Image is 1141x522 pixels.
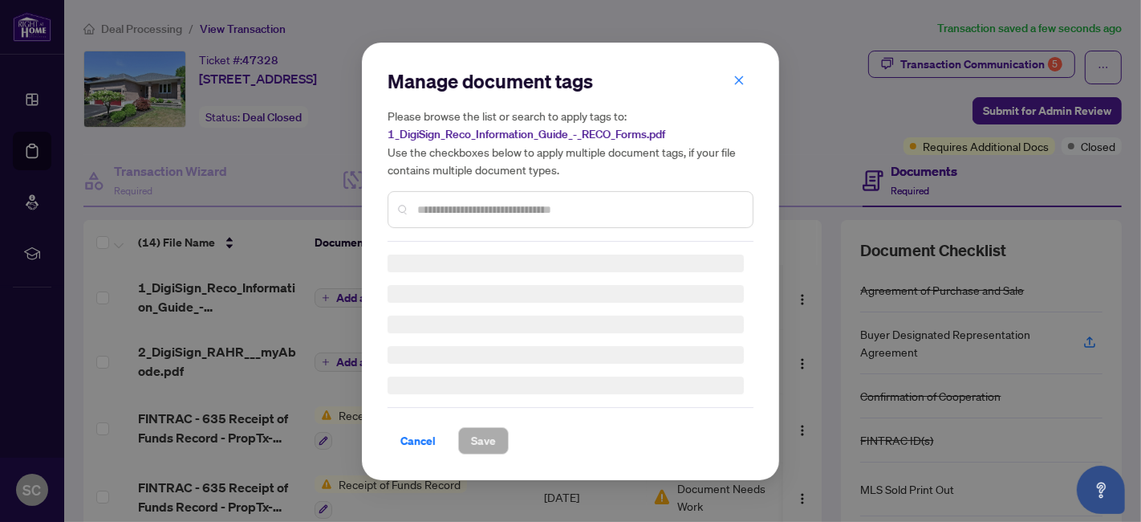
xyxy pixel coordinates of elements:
span: Cancel [400,428,436,454]
button: Open asap [1077,466,1125,514]
button: Save [458,427,509,455]
h2: Manage document tags [388,68,753,94]
button: Cancel [388,427,449,455]
span: 1_DigiSign_Reco_Information_Guide_-_RECO_Forms.pdf [388,127,665,141]
h5: Please browse the list or search to apply tags to: Use the checkboxes below to apply multiple doc... [388,107,753,178]
span: close [733,74,745,85]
